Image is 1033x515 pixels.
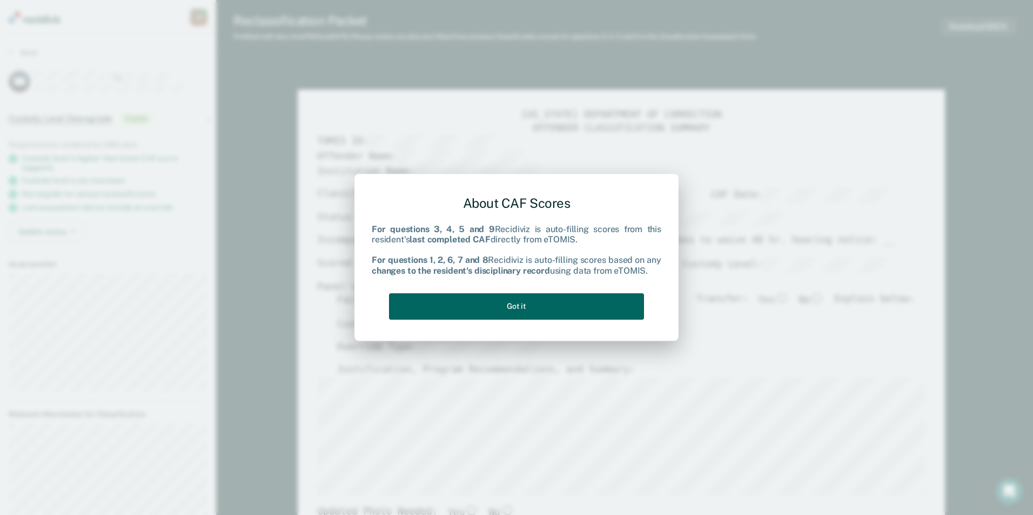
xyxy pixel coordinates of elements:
b: For questions 3, 4, 5 and 9 [372,224,495,234]
b: changes to the resident's disciplinary record [372,266,550,276]
b: For questions 1, 2, 6, 7 and 8 [372,255,488,266]
button: Got it [389,293,644,320]
div: Recidiviz is auto-filling scores from this resident's directly from eTOMIS. Recidiviz is auto-fil... [372,224,661,276]
div: About CAF Scores [372,187,661,220]
b: last completed CAF [410,234,490,245]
